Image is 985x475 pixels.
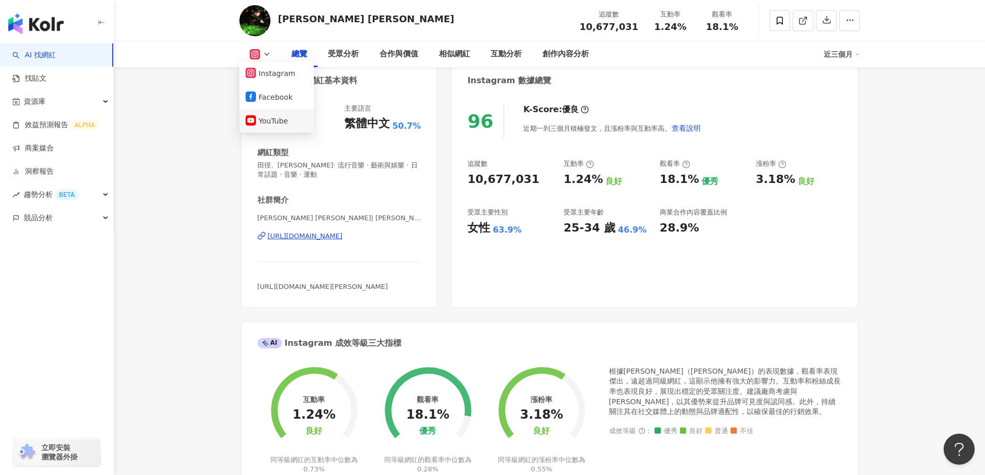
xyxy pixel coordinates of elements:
div: 女性 [467,220,490,236]
div: 互動率 [303,395,325,404]
div: 優秀 [702,176,718,187]
div: 互動率 [564,159,594,168]
span: 18.1% [706,22,738,32]
span: 不佳 [731,427,753,435]
span: 1.24% [654,22,686,32]
div: 近期一到三個月積極發文，且漲粉率與互動率高。 [523,118,701,139]
div: 近三個月 [824,46,860,63]
div: 63.9% [493,224,522,236]
div: BETA [55,190,79,200]
div: 96 [467,111,493,132]
div: AI [257,338,282,348]
button: YouTube [246,114,308,128]
span: rise [12,191,20,198]
div: K-Score : [523,104,589,115]
span: 普通 [705,427,728,435]
div: Instagram 成效等級三大指標 [257,338,401,349]
a: chrome extension立即安裝 瀏覽器外掛 [13,438,100,466]
span: 0.55% [531,465,552,473]
div: 良好 [533,426,550,436]
div: 優良 [562,104,579,115]
span: 趨勢分析 [24,183,79,206]
span: [URL][DOMAIN_NAME][PERSON_NAME] [257,283,388,290]
div: 良好 [798,176,814,187]
a: 商案媒合 [12,143,54,154]
div: 同等級網紅的互動率中位數為 [269,455,359,474]
span: [PERSON_NAME] [PERSON_NAME]| [PERSON_NAME] [257,213,421,223]
span: 10,677,031 [580,21,639,32]
div: 良好 [306,426,322,436]
div: 總覽 [292,48,307,60]
a: 找貼文 [12,73,47,84]
div: [URL][DOMAIN_NAME] [268,232,343,241]
span: 0.28% [417,465,438,473]
div: 相似網紅 [439,48,470,60]
span: 立即安裝 瀏覽器外掛 [41,443,78,462]
img: chrome extension [17,444,37,461]
div: 良好 [605,176,622,187]
div: 根據[PERSON_NAME]（[PERSON_NAME]）的表現數據，觀看率表現傑出，遠超過同級網紅，這顯示他擁有強大的影響力。互動率和粉絲成長率也表現良好，展現出穩定的受眾關注度。建議廠商考... [609,366,842,417]
div: 商業合作內容覆蓋比例 [660,208,727,217]
div: 1.24% [293,408,336,422]
span: 田徑、[PERSON_NAME]· 流行音樂 · 藝術與娛樂 · 日常話題 · 音樂 · 運動 [257,161,421,179]
div: 46.9% [618,224,647,236]
img: KOL Avatar [239,5,270,36]
button: Facebook [246,90,308,104]
div: 觀看率 [660,159,690,168]
div: 3.18% [520,408,563,422]
a: 洞察報告 [12,166,54,177]
div: 網紅類型 [257,147,289,158]
div: 受眾主要性別 [467,208,508,217]
span: 優秀 [655,427,677,435]
span: 競品分析 [24,206,53,229]
div: Instagram 數據總覽 [467,75,551,86]
div: 受眾分析 [328,48,359,60]
div: 主要語言 [344,104,371,113]
a: searchAI 找網紅 [12,50,56,60]
div: 社群簡介 [257,195,289,206]
div: 追蹤數 [467,159,488,168]
div: 漲粉率 [756,159,786,168]
span: 資源庫 [24,90,46,113]
div: 18.1% [406,408,449,422]
img: logo [8,13,64,34]
div: 合作與價值 [380,48,418,60]
div: 成效等級 ： [609,427,842,435]
div: 受眾主要年齡 [564,208,604,217]
div: 10,677,031 [467,172,539,188]
div: 1.24% [564,172,603,188]
button: 查看說明 [671,118,701,139]
div: 觀看率 [417,395,438,404]
button: Instagram [246,66,308,81]
div: [PERSON_NAME] [PERSON_NAME] [278,12,454,25]
div: 28.9% [660,220,699,236]
div: 創作內容分析 [542,48,589,60]
div: 互動率 [651,9,690,20]
div: 3.18% [756,172,795,188]
div: 25-34 歲 [564,220,615,236]
div: 18.1% [660,172,699,188]
div: 互動分析 [491,48,522,60]
div: 優秀 [419,426,436,436]
a: 效益預測報告ALPHA [12,120,99,130]
div: 追蹤數 [580,9,639,20]
div: 漲粉率 [531,395,552,404]
div: 同等級網紅的觀看率中位數為 [383,455,473,474]
span: 查看說明 [672,124,701,132]
iframe: Help Scout Beacon - Open [944,434,975,465]
span: 良好 [680,427,703,435]
span: 50.7% [392,120,421,132]
div: 同等級網紅的漲粉率中位數為 [496,455,587,474]
a: [URL][DOMAIN_NAME] [257,232,421,241]
div: 觀看率 [703,9,742,20]
div: 繁體中文 [344,116,390,132]
span: 0.73% [304,465,325,473]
